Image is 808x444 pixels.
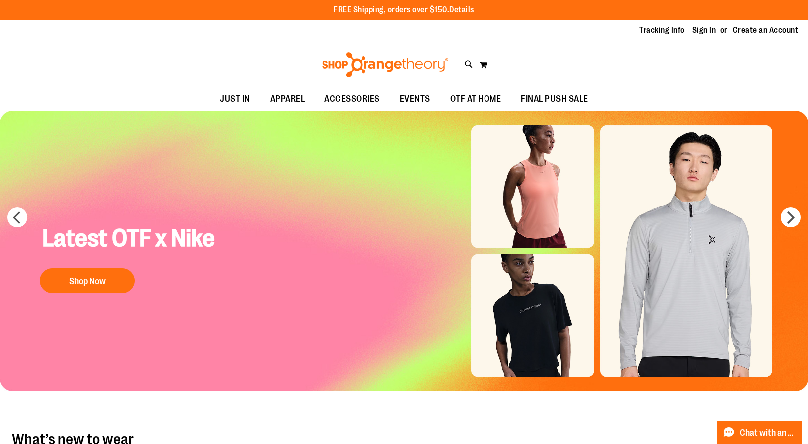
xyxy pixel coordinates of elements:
[270,88,305,110] span: APPAREL
[40,268,135,293] button: Shop Now
[35,216,232,263] h2: Latest OTF x Nike
[220,88,250,110] span: JUST IN
[521,88,588,110] span: FINAL PUSH SALE
[321,52,450,77] img: Shop Orangetheory
[324,88,380,110] span: ACCESSORIES
[692,25,716,36] a: Sign In
[449,5,474,14] a: Details
[639,25,685,36] a: Tracking Info
[717,421,803,444] button: Chat with an Expert
[400,88,430,110] span: EVENTS
[7,207,27,227] button: prev
[740,428,796,438] span: Chat with an Expert
[781,207,801,227] button: next
[35,216,232,298] a: Latest OTF x Nike Shop Now
[733,25,799,36] a: Create an Account
[450,88,501,110] span: OTF AT HOME
[334,4,474,16] p: FREE Shipping, orders over $150.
